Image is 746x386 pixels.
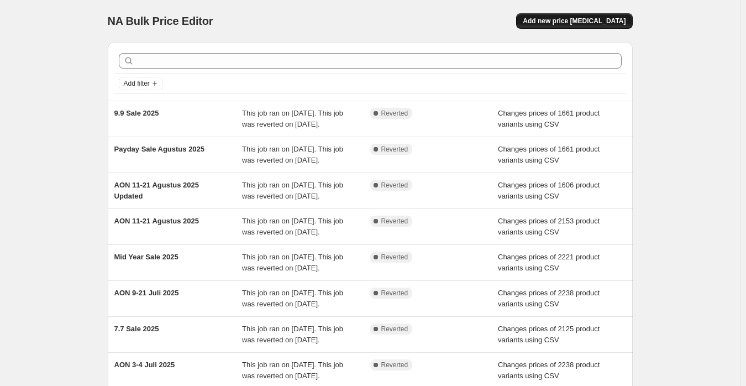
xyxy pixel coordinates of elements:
[242,361,343,380] span: This job ran on [DATE]. This job was reverted on [DATE].
[498,181,600,200] span: Changes prices of 1606 product variants using CSV
[114,361,175,369] span: AON 3-4 Juli 2025
[114,289,179,297] span: AON 9-21 Juli 2025
[381,253,408,262] span: Reverted
[114,325,159,333] span: 7.7 Sale 2025
[242,289,343,308] span: This job ran on [DATE]. This job was reverted on [DATE].
[242,217,343,236] span: This job ran on [DATE]. This job was reverted on [DATE].
[381,289,408,298] span: Reverted
[114,109,159,117] span: 9.9 Sale 2025
[498,109,600,128] span: Changes prices of 1661 product variants using CSV
[498,253,600,272] span: Changes prices of 2221 product variants using CSV
[498,217,600,236] span: Changes prices of 2153 product variants using CSV
[114,217,199,225] span: AON 11-21 Agustus 2025
[523,17,626,25] span: Add new price [MEDICAL_DATA]
[119,77,163,90] button: Add filter
[242,145,343,164] span: This job ran on [DATE]. This job was reverted on [DATE].
[242,325,343,344] span: This job ran on [DATE]. This job was reverted on [DATE].
[381,109,408,118] span: Reverted
[498,145,600,164] span: Changes prices of 1661 product variants using CSV
[381,325,408,333] span: Reverted
[124,79,150,88] span: Add filter
[242,253,343,272] span: This job ran on [DATE]. This job was reverted on [DATE].
[114,253,178,261] span: Mid Year Sale 2025
[516,13,632,29] button: Add new price [MEDICAL_DATA]
[114,181,199,200] span: AON 11-21 Agustus 2025 Updated
[381,181,408,190] span: Reverted
[381,145,408,154] span: Reverted
[498,289,600,308] span: Changes prices of 2238 product variants using CSV
[242,109,343,128] span: This job ran on [DATE]. This job was reverted on [DATE].
[381,217,408,226] span: Reverted
[498,361,600,380] span: Changes prices of 2238 product variants using CSV
[108,15,213,27] span: NA Bulk Price Editor
[381,361,408,369] span: Reverted
[114,145,205,153] span: Payday Sale Agustus 2025
[498,325,600,344] span: Changes prices of 2125 product variants using CSV
[242,181,343,200] span: This job ran on [DATE]. This job was reverted on [DATE].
